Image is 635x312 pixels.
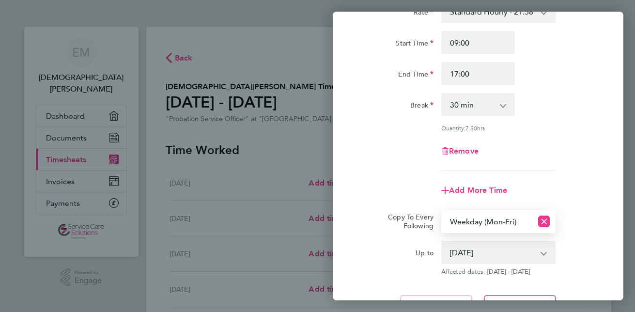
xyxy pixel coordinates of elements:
label: Up to [416,249,434,260]
label: Copy To Every Following [380,213,434,230]
label: Start Time [396,39,434,50]
span: Add More Time [449,186,507,195]
input: E.g. 08:00 [441,31,515,54]
label: Rate [414,8,434,19]
span: Remove [449,146,479,156]
span: 7.50 [465,124,477,132]
input: E.g. 18:00 [441,62,515,85]
button: Add More Time [441,187,507,194]
label: End Time [398,70,434,81]
div: Quantity: hrs [441,124,556,132]
button: Reset selection [538,211,550,232]
button: Remove [441,147,479,155]
label: Break [410,101,434,112]
span: Affected dates: [DATE] - [DATE] [441,268,556,276]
